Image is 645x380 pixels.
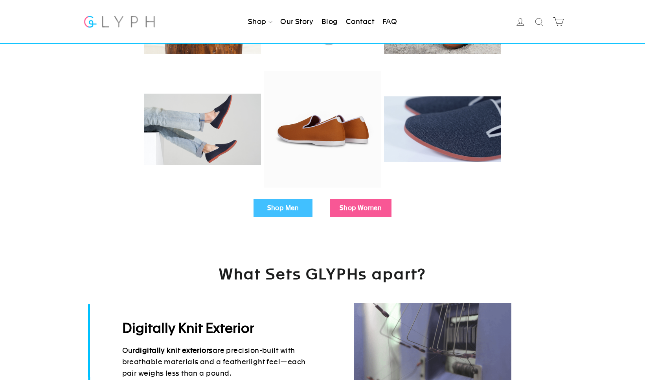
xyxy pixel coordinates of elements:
[379,13,400,30] a: FAQ
[318,13,341,30] a: Blog
[254,199,312,217] a: Shop Men
[83,11,156,32] img: Glyph
[245,13,400,30] ul: Primary
[277,13,316,30] a: Our Story
[135,346,213,354] strong: digitally knit exteriors
[634,156,645,224] iframe: Glyph - Referral program
[122,320,311,337] h2: Digitally Knit Exterior
[343,13,377,30] a: Contact
[245,13,276,30] a: Shop
[330,199,391,217] a: Shop Women
[126,264,519,303] h2: What Sets GLYPHs apart?
[122,345,311,379] p: Our are precision-built with breathable materials and a featherlight feel—each pair weighs less t...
